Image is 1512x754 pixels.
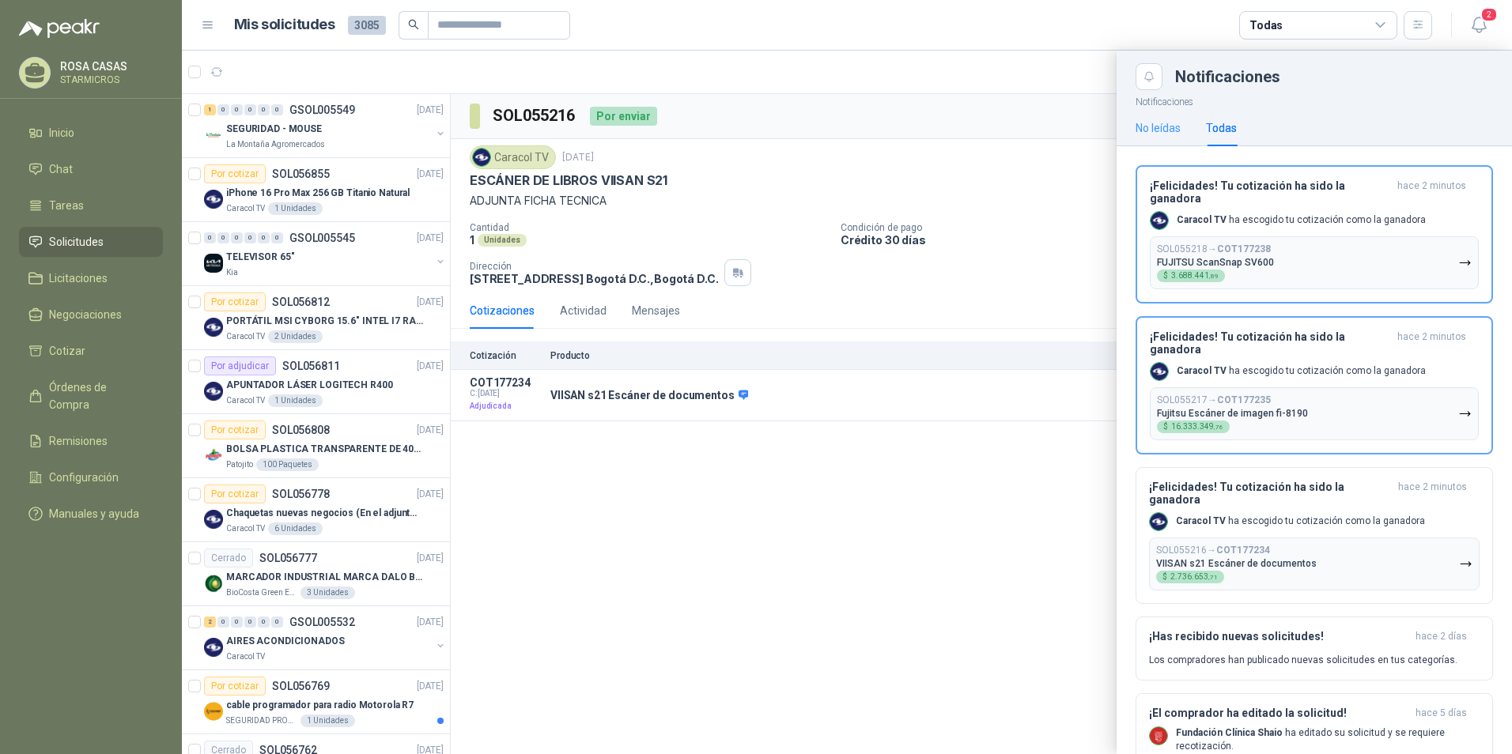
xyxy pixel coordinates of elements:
[1216,545,1270,556] b: COT177234
[49,124,74,141] span: Inicio
[1136,467,1493,604] button: ¡Felicidades! Tu cotización ha sido la ganadorahace 2 minutos Company LogoCaracol TV ha escogido ...
[19,19,100,38] img: Logo peakr
[49,306,122,323] span: Negociaciones
[19,462,163,492] a: Configuración
[1149,537,1480,590] button: SOL055216→COT177234VIISAN s21 Escáner de documentos$2.736.653,71
[1397,330,1466,356] span: hace 2 minutos
[1151,212,1168,229] img: Company Logo
[1136,63,1162,90] button: Close
[1149,707,1409,720] h3: ¡El comprador ha editado la solicitud!
[1157,394,1271,406] p: SOL055217 →
[1217,394,1271,405] b: COT177235
[19,154,163,184] a: Chat
[1176,726,1480,753] p: ha editado su solicitud y se requiere recotización.
[19,227,163,257] a: Solicitudes
[1397,179,1466,205] span: hace 2 minutos
[1150,513,1167,530] img: Company Logo
[1177,214,1227,225] b: Caracol TV
[1177,365,1227,376] b: Caracol TV
[1156,571,1224,583] div: $
[1480,7,1498,22] span: 2
[1150,236,1479,289] button: SOL055218→COT177238FUJITSU ScanSnap SV600$3.688.441,89
[234,13,335,36] h1: Mis solicitudes
[1209,273,1219,280] span: ,89
[1175,69,1493,85] div: Notificaciones
[1416,707,1467,720] span: hace 5 días
[1176,727,1283,738] b: Fundación Clínica Shaio
[49,270,108,287] span: Licitaciones
[49,233,104,251] span: Solicitudes
[19,300,163,330] a: Negociaciones
[1171,423,1223,431] span: 16.333.349
[49,160,73,178] span: Chat
[1398,481,1467,506] span: hace 2 minutos
[1149,481,1392,506] h3: ¡Felicidades! Tu cotización ha sido la ganadora
[19,372,163,420] a: Órdenes de Compra
[408,19,419,30] span: search
[1416,630,1467,643] span: hace 2 días
[1176,515,1226,526] b: Caracol TV
[1214,424,1223,431] span: ,76
[1117,90,1512,110] p: Notificaciones
[49,197,84,214] span: Tareas
[1149,653,1457,667] p: Los compradores han publicado nuevas solicitudes en tus categorías.
[1177,364,1426,378] p: ha escogido tu cotización como la ganadora
[1136,165,1493,303] button: ¡Felicidades! Tu cotización ha sido la ganadorahace 2 minutos Company LogoCaracol TV ha escogido ...
[19,190,163,221] a: Tareas
[1157,257,1274,268] p: FUJITSU ScanSnap SV600
[19,499,163,529] a: Manuales y ayuda
[1176,515,1425,528] p: ha escogido tu cotización como la ganadora
[1177,213,1426,227] p: ha escogido tu cotización como la ganadora
[1170,573,1218,581] span: 2.736.653
[19,118,163,148] a: Inicio
[19,336,163,366] a: Cotizar
[1150,330,1391,356] h3: ¡Felicidades! Tu cotización ha sido la ganadora
[60,75,159,85] p: STARMICROS
[19,426,163,456] a: Remisiones
[1157,270,1225,282] div: $
[1156,545,1270,556] p: SOL055216 →
[1157,420,1230,433] div: $
[1136,616,1493,680] button: ¡Has recibido nuevas solicitudes!hace 2 días Los compradores han publicado nuevas solicitudes en ...
[1206,119,1237,137] div: Todas
[1150,387,1479,440] button: SOL055217→COT177235Fujitsu Escáner de imagen fi-8190$16.333.349,76
[49,379,148,413] span: Órdenes de Compra
[1156,558,1317,569] p: VIISAN s21 Escáner de documentos
[1208,574,1218,581] span: ,71
[1136,119,1181,137] div: No leídas
[1157,243,1271,255] p: SOL055218 →
[60,61,159,72] p: ROSA CASAS
[1171,272,1219,280] span: 3.688.441
[1157,408,1308,419] p: Fujitsu Escáner de imagen fi-8190
[1149,630,1409,643] h3: ¡Has recibido nuevas solicitudes!
[1249,17,1283,34] div: Todas
[1150,179,1391,205] h3: ¡Felicidades! Tu cotización ha sido la ganadora
[1465,11,1493,40] button: 2
[1217,243,1271,254] b: COT177238
[348,16,386,35] span: 3085
[49,505,139,522] span: Manuales y ayuda
[49,469,119,486] span: Configuración
[19,263,163,293] a: Licitaciones
[1151,363,1168,380] img: Company Logo
[49,432,108,450] span: Remisiones
[1136,316,1493,454] button: ¡Felicidades! Tu cotización ha sido la ganadorahace 2 minutos Company LogoCaracol TV ha escogido ...
[49,342,85,360] span: Cotizar
[1150,727,1167,745] img: Company Logo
